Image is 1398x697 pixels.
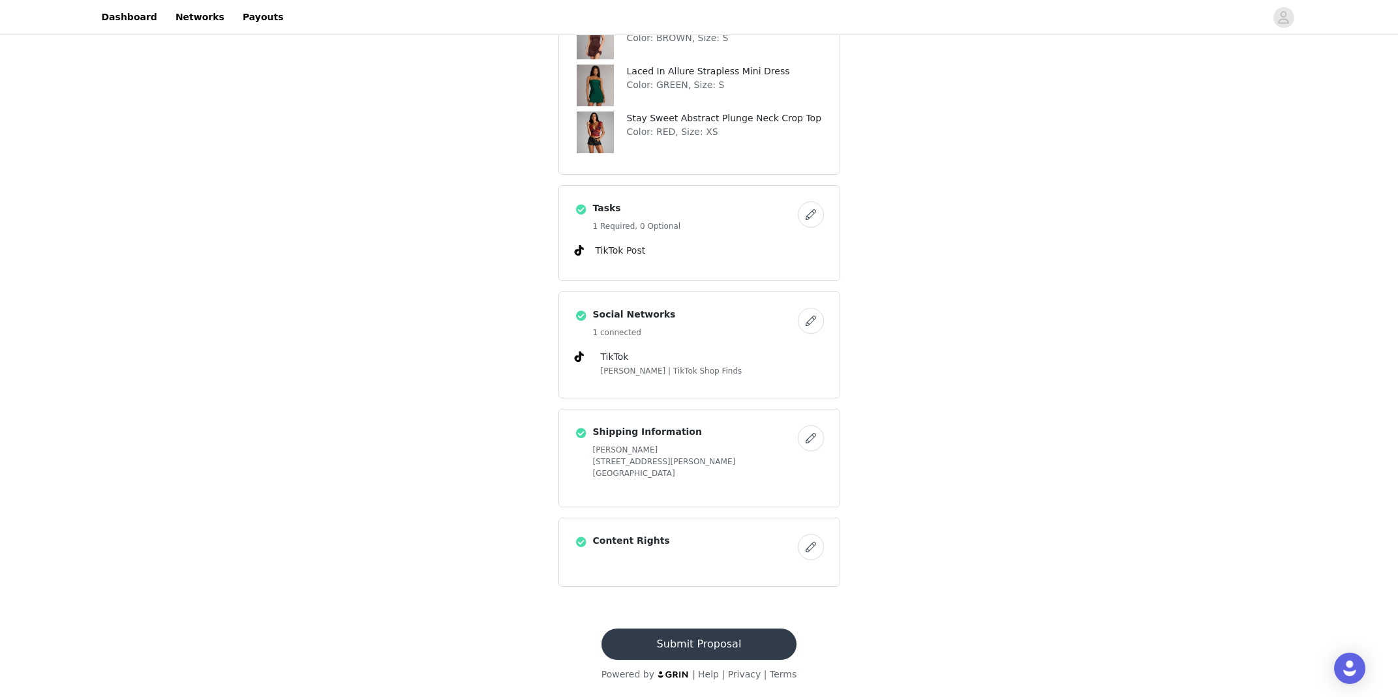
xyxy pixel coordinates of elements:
[168,3,232,32] a: Networks
[657,670,690,679] img: logo
[770,669,797,679] a: Terms
[94,3,165,32] a: Dashboard
[601,629,797,660] button: Submit Proposal
[627,78,824,92] p: Color: GREEN, Size: S
[558,185,840,281] div: Tasks
[593,308,793,321] h4: Social Networks
[593,201,793,215] h4: Tasks
[593,425,793,439] h4: Shipping Information
[593,328,641,337] span: 1 connected
[601,669,654,679] span: Powered by
[764,669,767,679] span: |
[601,365,824,377] h5: [PERSON_NAME] | TikTok Shop Finds
[692,669,695,679] span: |
[698,669,719,679] a: Help
[593,220,793,232] h5: 1 Required, 0 Optional
[627,125,824,139] p: Color: RED, Size: XS
[627,111,824,125] p: Stay Sweet Abstract Plunge Neck Crop Top
[627,31,824,45] p: Color: BROWN, Size: S
[1334,653,1365,684] div: Open Intercom Messenger
[558,409,840,507] div: Shipping Information
[596,245,646,256] span: TikTok Post
[558,291,840,398] div: Social Networks
[1277,7,1290,28] div: avatar
[627,65,824,78] p: Laced In Allure Strapless Mini Dress
[728,669,761,679] a: Privacy
[235,3,292,32] a: Payouts
[593,444,793,479] h5: [PERSON_NAME] [STREET_ADDRESS][PERSON_NAME] [GEOGRAPHIC_DATA]
[593,534,793,548] h4: Content Rights
[601,350,824,364] h4: TikTok
[722,669,725,679] span: |
[558,518,840,587] div: Content Rights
